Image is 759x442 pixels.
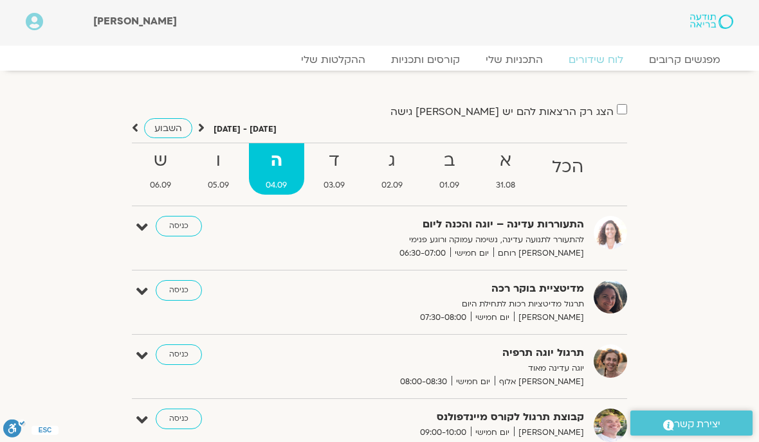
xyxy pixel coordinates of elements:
p: תרגול מדיטציות רכות לתחילת היום [307,297,584,311]
span: 01.09 [422,179,476,192]
span: 05.09 [191,179,246,192]
a: קורסים ותכניות [378,53,473,66]
span: יום חמישי [471,311,514,324]
strong: ג [365,146,420,175]
span: 06.09 [133,179,188,192]
a: הכל [535,143,600,195]
strong: הכל [535,153,600,182]
a: א31.08 [479,143,532,195]
span: [PERSON_NAME] [93,14,177,28]
a: יצירת קשר [630,411,753,436]
a: כניסה [156,280,202,301]
span: [PERSON_NAME] [514,311,584,324]
a: ו05.09 [191,143,246,195]
span: יום חמישי [471,426,514,439]
label: הצג רק הרצאות להם יש [PERSON_NAME] גישה [390,106,614,118]
strong: קבוצת תרגול לקורס מיינדפולנס [307,409,584,426]
span: השבוע [154,122,182,134]
span: 06:30-07:00 [395,247,450,260]
strong: מדיטציית בוקר רכה [307,280,584,297]
strong: ש [133,146,188,175]
a: ש06.09 [133,143,188,195]
a: מפגשים קרובים [636,53,733,66]
span: [PERSON_NAME] [514,426,584,439]
span: [PERSON_NAME] רוחם [493,247,584,260]
a: ה04.09 [249,143,304,195]
nav: Menu [26,53,733,66]
strong: ד [307,146,362,175]
span: 07:30-08:00 [416,311,471,324]
span: יום חמישי [450,247,493,260]
a: ההקלטות שלי [288,53,378,66]
span: 08:00-08:30 [396,375,452,389]
a: ב01.09 [422,143,476,195]
span: 31.08 [479,179,532,192]
a: התכניות שלי [473,53,556,66]
span: 09:00-10:00 [416,426,471,439]
a: השבוע [144,118,192,138]
strong: ו [191,146,246,175]
a: ד03.09 [307,143,362,195]
p: [DATE] - [DATE] [214,123,277,136]
p: להתעורר לתנועה עדינה, נשימה עמוקה ורוגע פנימי [307,233,584,247]
a: כניסה [156,409,202,429]
span: יצירת קשר [674,416,720,433]
span: 02.09 [365,179,420,192]
strong: התעוררות עדינה – יוגה והכנה ליום [307,216,584,233]
a: ג02.09 [365,143,420,195]
strong: ה [249,146,304,175]
a: כניסה [156,344,202,365]
span: 04.09 [249,179,304,192]
strong: ב [422,146,476,175]
span: [PERSON_NAME] אלוף [495,375,584,389]
span: 03.09 [307,179,362,192]
strong: א [479,146,532,175]
a: לוח שידורים [556,53,636,66]
strong: תרגול יוגה תרפיה [307,344,584,362]
span: יום חמישי [452,375,495,389]
p: יוגה עדינה מאוד [307,362,584,375]
a: כניסה [156,216,202,236]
